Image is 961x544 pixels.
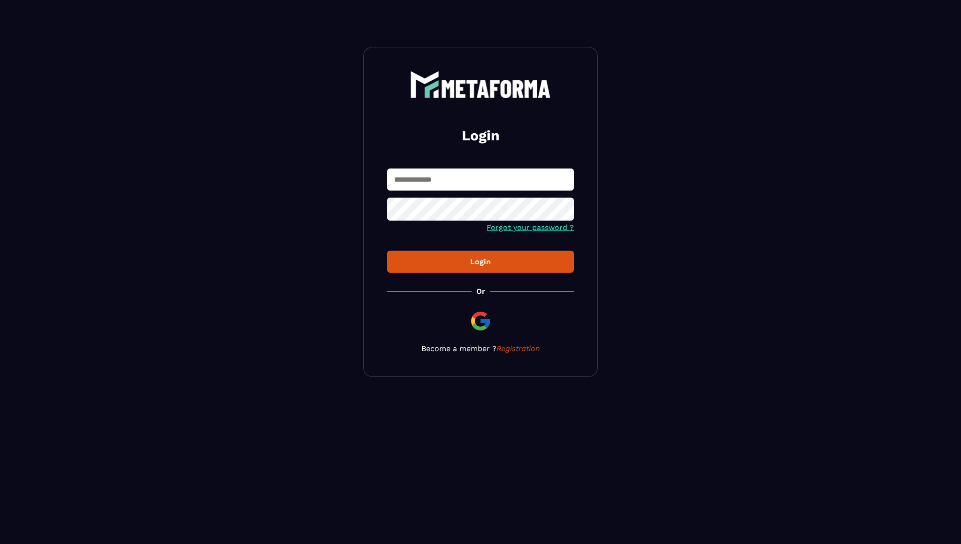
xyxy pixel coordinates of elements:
[398,126,563,145] h2: Login
[387,344,574,353] p: Become a member ?
[395,257,566,266] div: Login
[496,344,540,353] a: Registration
[387,71,574,98] a: logo
[387,251,574,273] button: Login
[487,223,574,232] a: Forgot your password ?
[476,287,485,296] p: Or
[469,310,492,332] img: google
[410,71,551,98] img: logo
